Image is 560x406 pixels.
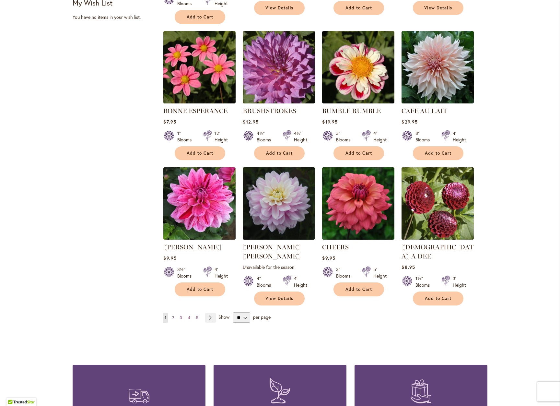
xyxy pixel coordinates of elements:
span: 5 [196,315,198,320]
a: CAFE AU LAIT [402,107,447,115]
button: Add to Cart [333,282,384,296]
a: BUMBLE RUMBLE [322,99,394,105]
span: Add to Cart [187,14,213,20]
a: [PERSON_NAME] [PERSON_NAME] [243,243,300,260]
span: Add to Cart [266,150,293,156]
img: CHICK A DEE [402,167,474,240]
a: 4 [186,313,192,323]
a: CHEERS [322,243,349,251]
a: [DEMOGRAPHIC_DATA] A DEE [402,243,473,260]
a: CHA CHING [163,235,236,241]
span: Add to Cart [187,150,213,156]
img: BONNE ESPERANCE [163,31,236,103]
div: 4" Blooms [257,275,275,288]
button: Add to Cart [175,10,225,24]
span: $19.95 [322,119,337,125]
span: View Details [424,5,452,11]
span: $12.95 [243,119,258,125]
span: $9.95 [163,255,176,261]
button: Add to Cart [333,1,384,15]
span: 4 [188,315,190,320]
a: View Details [254,1,305,15]
span: Add to Cart [345,287,372,292]
div: You have no items in your wish list. [73,14,159,20]
div: 1½" Blooms [415,275,434,288]
a: BONNE ESPERANCE [163,99,236,105]
a: Charlotte Mae [243,235,315,241]
img: CHEERS [322,167,394,240]
button: Add to Cart [413,146,463,160]
img: Café Au Lait [402,31,474,103]
div: 5' Height [373,266,387,279]
div: 4' Height [294,275,307,288]
a: [PERSON_NAME] [163,243,221,251]
img: BUMBLE RUMBLE [322,31,394,103]
span: 2 [172,315,174,320]
a: BRUSHSTROKES [243,99,315,105]
div: 12" Height [215,130,228,143]
a: 2 [170,313,176,323]
a: CHICK A DEE [402,235,474,241]
div: 3" Blooms [336,130,354,143]
span: Show [218,314,229,320]
button: Add to Cart [254,146,305,160]
div: 3" Blooms [336,266,354,279]
div: 4' Height [453,130,466,143]
span: Add to Cart [345,5,372,11]
span: $9.95 [322,255,335,261]
img: BRUSHSTROKES [243,31,315,103]
span: View Details [265,5,293,11]
span: $8.95 [402,264,415,270]
a: BONNE ESPERANCE [163,107,227,115]
span: Add to Cart [425,296,451,301]
a: BRUSHSTROKES [243,107,296,115]
span: 3 [180,315,182,320]
div: 4½' Height [294,130,307,143]
iframe: Launch Accessibility Center [5,383,23,401]
span: $7.95 [163,119,176,125]
button: Add to Cart [175,282,225,296]
a: CHEERS [322,235,394,241]
button: Add to Cart [413,292,463,305]
button: Add to Cart [175,146,225,160]
div: 3' Height [453,275,466,288]
p: Unavailable for the season [243,264,315,270]
a: View Details [254,292,305,305]
a: 5 [194,313,200,323]
div: 4' Height [215,266,228,279]
a: View Details [413,1,463,15]
img: Charlotte Mae [243,167,315,240]
span: Add to Cart [425,150,451,156]
div: 4½" Blooms [257,130,275,143]
button: Add to Cart [333,146,384,160]
div: 4' Height [373,130,387,143]
span: Add to Cart [187,287,213,292]
div: 1" Blooms [177,130,195,143]
img: CHA CHING [163,167,236,240]
span: per page [253,314,271,320]
span: 1 [165,315,166,320]
span: Add to Cart [345,150,372,156]
div: 3½" Blooms [177,266,195,279]
span: View Details [265,296,293,301]
a: BUMBLE RUMBLE [322,107,381,115]
a: 3 [178,313,184,323]
span: $29.95 [402,119,417,125]
a: Café Au Lait [402,99,474,105]
div: 8" Blooms [415,130,434,143]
